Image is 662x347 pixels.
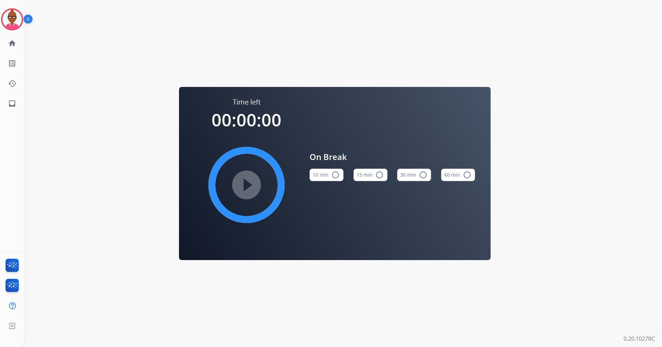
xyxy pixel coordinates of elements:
button: 15 min [354,169,387,181]
mat-icon: home [8,39,16,47]
mat-icon: inbox [8,99,16,108]
mat-icon: radio_button_unchecked [419,171,427,179]
mat-icon: radio_button_unchecked [331,171,340,179]
img: avatar [2,10,22,29]
button: 10 min [310,169,343,181]
mat-icon: radio_button_unchecked [375,171,384,179]
mat-icon: radio_button_unchecked [463,171,471,179]
span: On Break [310,151,475,163]
span: 00:00:00 [212,108,281,132]
mat-icon: list_alt [8,59,16,68]
button: 60 min [441,169,475,181]
p: 0.20.1027RC [624,335,655,343]
button: 30 min [397,169,431,181]
span: Time left [233,97,261,107]
mat-icon: history [8,79,16,88]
